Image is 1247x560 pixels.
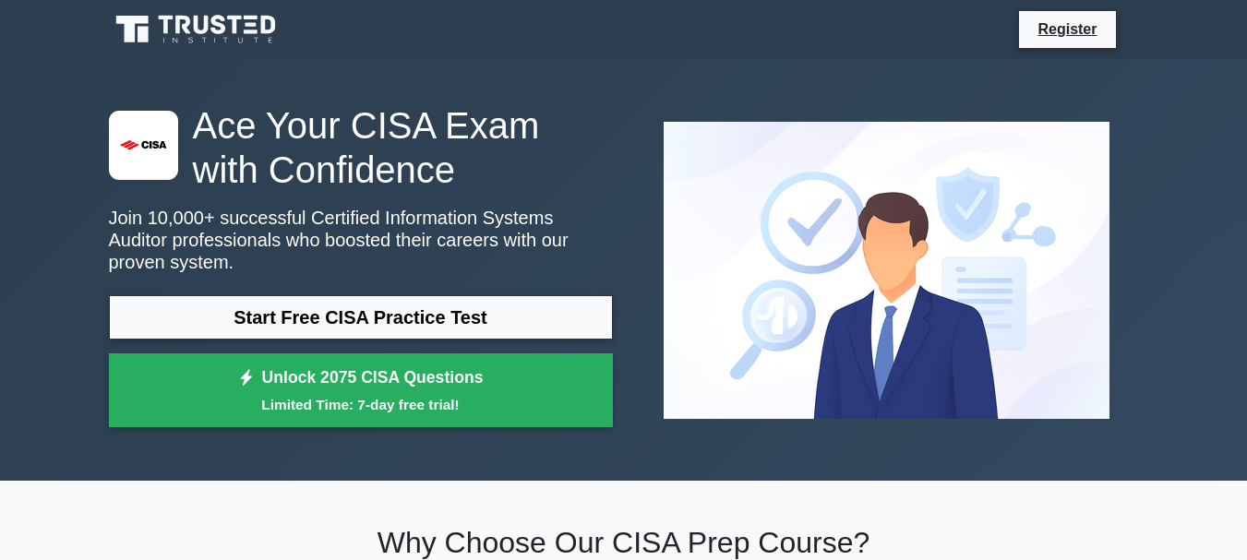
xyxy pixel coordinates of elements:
[109,207,613,273] p: Join 10,000+ successful Certified Information Systems Auditor professionals who boosted their car...
[132,394,590,415] small: Limited Time: 7-day free trial!
[1026,18,1108,41] a: Register
[649,107,1124,434] img: Certified Information Systems Auditor Preview
[109,525,1139,560] h2: Why Choose Our CISA Prep Course?
[109,295,613,340] a: Start Free CISA Practice Test
[109,353,613,427] a: Unlock 2075 CISA QuestionsLimited Time: 7-day free trial!
[109,103,613,192] h1: Ace Your CISA Exam with Confidence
